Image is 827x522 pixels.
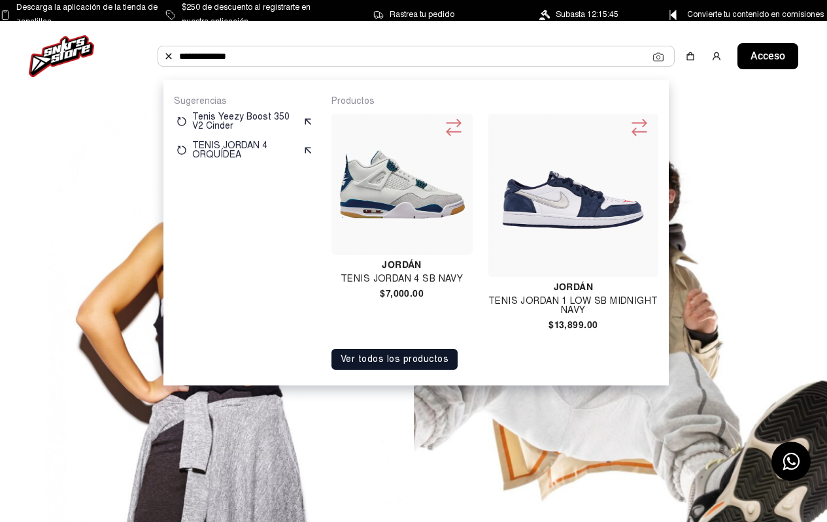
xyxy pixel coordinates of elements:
font: TENIS JORDAN 4 SB NAVY [341,273,463,284]
img: restart.svg [177,145,187,155]
font: Ver todos los productos [341,353,449,365]
img: TENIS JORDAN 4 SB NAVY [337,119,467,250]
font: Acceso [751,50,785,62]
img: Cámara [653,52,664,62]
font: Sugerencias [174,95,227,106]
font: Subasta 12:15:45 [556,10,618,19]
img: restart.svg [177,116,187,127]
font: $7,000.00 [380,287,424,299]
font: $13,899.00 [549,319,598,331]
font: Productos [331,95,375,106]
font: $250 de descuento al registrarte en nuestra aplicación [182,3,311,26]
font: Rastrea tu pedido [390,10,454,19]
img: Icono de punto de control [665,10,681,20]
img: logo [29,35,94,77]
font: Convierte tu contenido en comisiones [687,10,824,19]
font: Tenis Yeezy Boost 350 V2 Cinder [192,111,290,131]
font: TENIS JORDAN 4 ORQUÍDEA [192,140,267,160]
button: Ver todos los productos [331,349,458,370]
font: Jordán [382,259,422,270]
img: suggest.svg [303,145,313,155]
img: suggest.svg [303,116,313,127]
font: Descarga la aplicación de la tienda de zapatillas [16,3,158,26]
img: compras [685,51,696,61]
font: TENIS JORDAN 1 LOW SB MIDNIGHT NAVY [488,295,658,316]
img: Buscar [163,51,174,61]
img: usuario [711,51,722,61]
font: Jordán [554,281,594,293]
img: TENIS JORDAN 1 LOW SB MIDNIGHT NAVY [494,119,653,272]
